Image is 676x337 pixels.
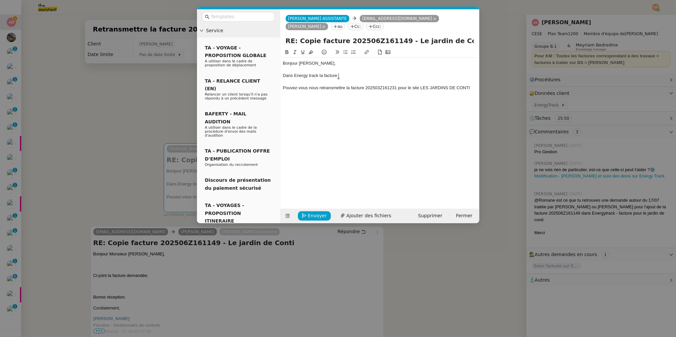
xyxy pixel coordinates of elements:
[205,148,270,161] span: TA - PUBLICATION OFFRE D'EMPLOI
[286,23,329,30] nz-tag: [PERSON_NAME]
[348,23,363,30] nz-tag: Cc:
[205,111,246,124] span: BAFERTY - MAIL AUDITION
[414,211,446,221] button: Supprimer
[331,23,345,30] nz-tag: au
[205,45,266,58] span: TA - VOYAGE - PROPOSITION GLOBALE
[283,85,477,91] div: Pouvez-vous nous retransmettre la facture 202503Z161231 pour le site LES JARDINS DE CONTI
[286,36,474,46] input: Subject
[337,211,395,221] button: Ajouter des fichiers
[298,211,331,221] button: Envoyer
[205,92,268,101] span: Relancer un client lorsqu'il n'a pas répondu à un précédent message
[205,163,258,167] span: Organisation du recrutement
[211,13,271,21] input: Templates
[205,125,257,138] span: A utiliser dans le cadre de la procédure d'envoi des mails d'audition
[360,15,439,22] nz-tag: [EMAIL_ADDRESS][DOMAIN_NAME]
[197,24,280,37] div: Service
[283,60,477,66] div: Bonjour [PERSON_NAME],
[206,27,277,34] span: Service
[308,212,327,220] span: Envoyer
[205,59,256,67] span: A utiliser dans le cadre de proposition de déplacement
[288,16,347,21] span: [PERSON_NAME] ASSISTANTE
[205,177,271,190] span: Discours de présentation du paiement sécurisé
[346,212,391,220] span: Ajouter des fichiers
[452,211,476,221] button: Fermer
[366,23,384,30] nz-tag: Ccc:
[418,212,442,220] span: Supprimer
[456,212,472,220] span: Fermer
[205,78,260,91] span: TA - RELANCE CLIENT (EN)
[205,203,244,224] span: TA - VOYAGES - PROPOSITION ITINERAIRE
[283,73,477,79] div: Dans Energy track la facture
